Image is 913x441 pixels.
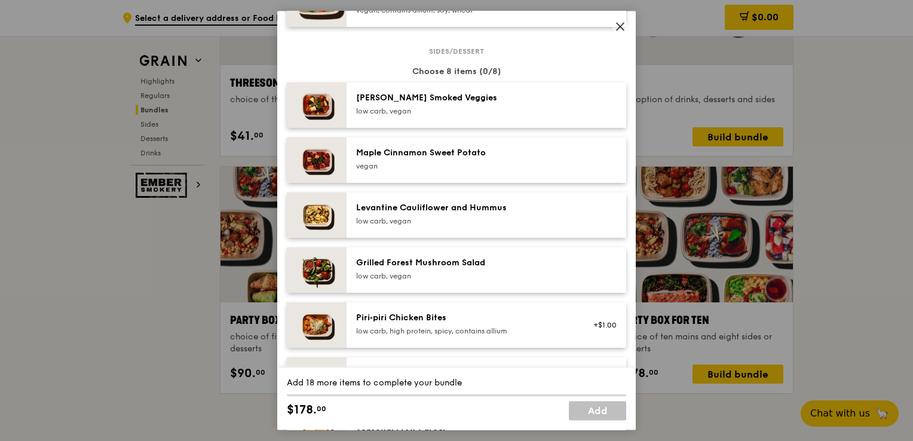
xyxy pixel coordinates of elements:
[356,147,571,159] div: Maple Cinnamon Sweet Potato
[287,357,347,403] img: daily_normal_Ondeh_Ondeh_Pandan_Cake-HORZ.jpg
[356,106,571,116] div: low carb, vegan
[569,402,626,421] a: Add
[287,137,347,183] img: daily_normal_Maple_Cinnamon_Sweet_Potato__Horizontal_.jpg
[585,320,617,330] div: +$1.00
[287,82,347,128] img: daily_normal_Thyme-Rosemary-Zucchini-HORZ.jpg
[356,161,571,171] div: vegan
[287,378,626,390] div: Add 18 more items to complete your bundle
[287,302,347,348] img: daily_normal_Piri-Piri-Chicken-Bites-HORZ.jpg
[356,202,571,214] div: Levantine Cauliflower and Hummus
[356,271,571,281] div: low carb, vegan
[356,367,571,379] div: Ondeh Ondeh Pandan Cake
[356,216,571,226] div: low carb, vegan
[356,312,571,324] div: Piri‑piri Chicken Bites
[287,66,626,78] div: Choose 8 items (0/8)
[424,47,489,56] span: Sides/dessert
[317,405,326,414] span: 00
[356,92,571,104] div: [PERSON_NAME] Smoked Veggies
[356,257,571,269] div: Grilled Forest Mushroom Salad
[287,192,347,238] img: daily_normal_Levantine_Cauliflower_and_Hummus__Horizontal_.jpg
[356,326,571,336] div: low carb, high protein, spicy, contains allium
[287,402,317,419] span: $178.
[287,247,347,293] img: daily_normal_Grilled-Forest-Mushroom-Salad-HORZ.jpg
